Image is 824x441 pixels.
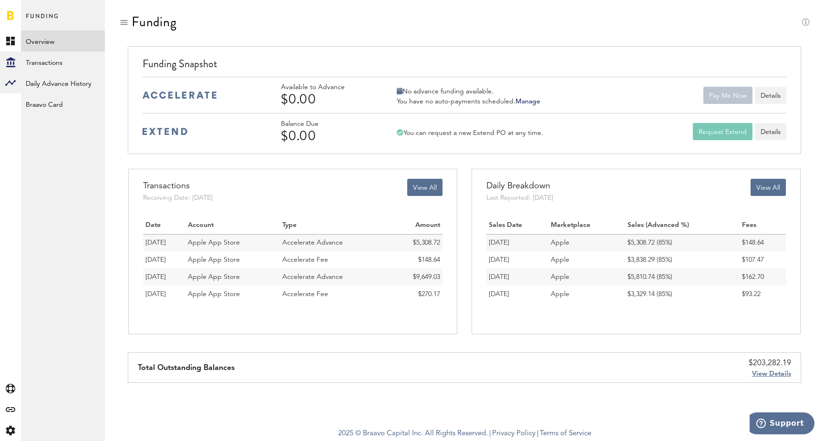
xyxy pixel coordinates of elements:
[185,217,280,234] th: Account
[389,268,443,286] td: $9,649.03
[486,268,548,286] td: [DATE]
[693,123,752,140] button: Request Extend
[625,286,740,303] td: $3,329.14 (85%)
[486,251,548,268] td: [DATE]
[625,217,740,234] th: Sales (Advanced %)
[188,239,240,246] span: Apple App Store
[280,286,389,303] td: Accelerate Fee
[21,51,105,72] a: Transactions
[418,256,440,263] span: $148.64
[281,120,371,128] div: Balance Due
[143,217,185,234] th: Date
[143,56,786,77] div: Funding Snapshot
[397,87,540,96] div: No advance funding available.
[281,83,371,92] div: Available to Advance
[548,286,625,303] td: Apple
[280,268,389,286] td: Accelerate Advance
[486,286,548,303] td: [DATE]
[282,291,328,297] span: Accelerate Fee
[625,234,740,251] td: $5,308.72 (85%)
[143,193,213,203] div: Receiving Date: [DATE]
[389,251,443,268] td: $148.64
[548,251,625,268] td: Apple
[145,256,166,263] span: [DATE]
[755,87,786,104] button: Details
[281,128,371,144] div: $0.00
[486,179,553,193] div: Daily Breakdown
[188,291,240,297] span: Apple App Store
[548,234,625,251] td: Apple
[397,97,540,106] div: You have no auto-payments scheduled.
[338,427,488,441] span: 2025 © Braavo Capital Inc. All Rights Reserved.
[143,286,185,303] td: 08/14/25
[21,72,105,93] a: Daily Advance History
[145,239,166,246] span: [DATE]
[143,128,187,135] img: extend-medium-blue-logo.svg
[188,274,240,280] span: Apple App Store
[280,251,389,268] td: Accelerate Fee
[749,358,791,369] div: $203,282.19
[548,217,625,234] th: Marketplace
[280,234,389,251] td: Accelerate Advance
[281,92,371,107] div: $0.00
[282,274,343,280] span: Accelerate Advance
[143,179,213,193] div: Transactions
[486,217,548,234] th: Sales Date
[492,430,536,437] a: Privacy Policy
[486,234,548,251] td: [DATE]
[143,251,185,268] td: 08/15/25
[389,286,443,303] td: $270.17
[188,256,240,263] span: Apple App Store
[185,286,280,303] td: Apple App Store
[21,31,105,51] a: Overview
[740,234,786,251] td: $148.64
[185,251,280,268] td: Apple App Store
[740,217,786,234] th: Fees
[389,217,443,234] th: Amount
[145,274,166,280] span: [DATE]
[132,14,177,30] div: Funding
[143,268,185,286] td: 08/14/25
[755,123,786,140] a: Details
[389,234,443,251] td: $5,308.72
[625,268,740,286] td: $5,810.74 (85%)
[143,234,185,251] td: 08/15/25
[143,92,216,99] img: accelerate-medium-blue-logo.svg
[740,268,786,286] td: $162.70
[751,179,786,196] button: View All
[486,193,553,203] div: Last Reported: [DATE]
[145,291,166,297] span: [DATE]
[625,251,740,268] td: $3,838.29 (85%)
[138,353,235,382] div: Total Outstanding Balances
[26,10,59,31] span: Funding
[21,93,105,114] a: Braavo Card
[752,370,791,377] span: View Details
[413,239,440,246] span: $5,308.72
[397,129,543,137] div: You can request a new Extend PO at any time.
[548,268,625,286] td: Apple
[515,98,540,105] a: Manage
[282,239,343,246] span: Accelerate Advance
[185,234,280,251] td: Apple App Store
[407,179,443,196] button: View All
[540,430,591,437] a: Terms of Service
[280,217,389,234] th: Type
[418,291,440,297] span: $270.17
[282,256,328,263] span: Accelerate Fee
[740,286,786,303] td: $93.22
[413,274,440,280] span: $9,649.03
[750,412,814,436] iframe: Opens a widget where you can find more information
[703,87,752,104] button: Pay Me Now
[185,268,280,286] td: Apple App Store
[740,251,786,268] td: $107.47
